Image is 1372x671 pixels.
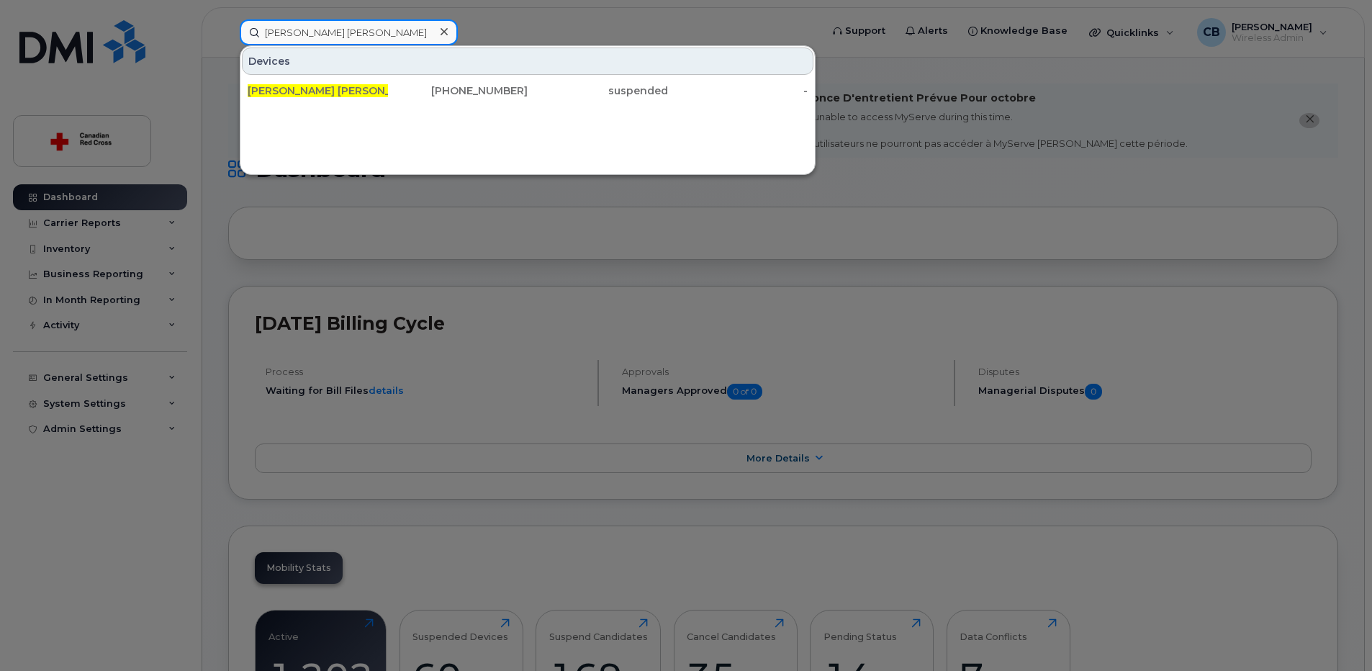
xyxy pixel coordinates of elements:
[242,48,813,75] div: Devices
[528,84,668,98] div: suspended
[248,84,425,97] span: [PERSON_NAME] [PERSON_NAME]
[242,78,813,104] a: [PERSON_NAME] [PERSON_NAME][PHONE_NUMBER]suspended-
[388,84,528,98] div: [PHONE_NUMBER]
[668,84,808,98] div: -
